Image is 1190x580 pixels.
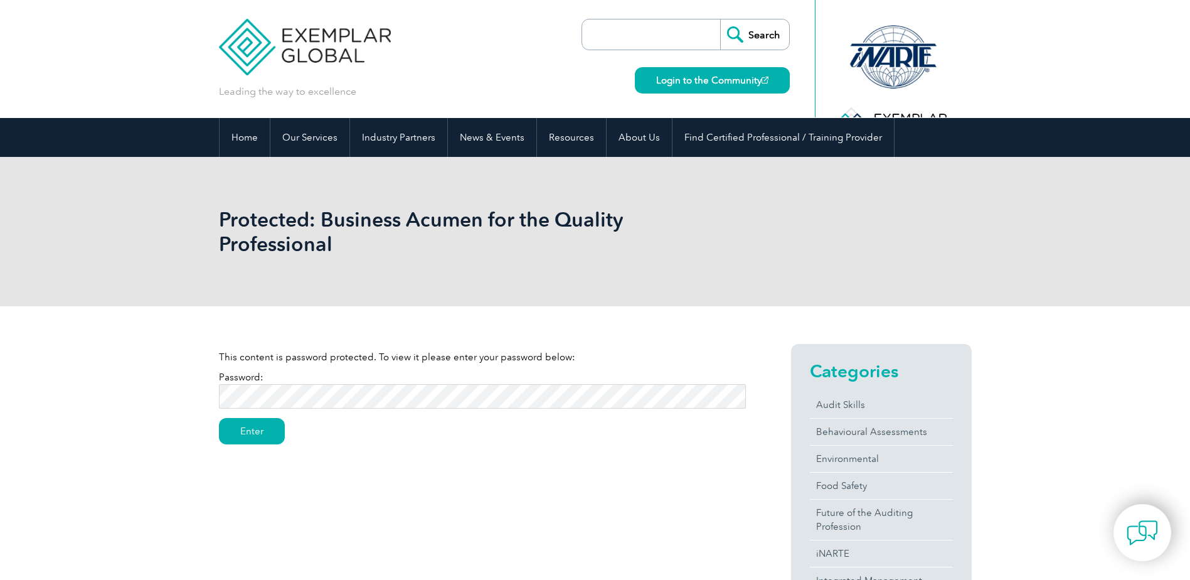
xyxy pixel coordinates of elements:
[810,500,953,540] a: Future of the Auditing Profession
[810,540,953,567] a: iNARTE
[219,207,701,256] h1: Protected: Business Acumen for the Quality Professional
[448,118,536,157] a: News & Events
[220,118,270,157] a: Home
[270,118,349,157] a: Our Services
[720,19,789,50] input: Search
[537,118,606,157] a: Resources
[219,85,356,99] p: Leading the way to excellence
[672,118,894,157] a: Find Certified Professional / Training Provider
[219,350,746,364] p: This content is password protected. To view it please enter your password below:
[1127,517,1158,549] img: contact-chat.png
[219,384,746,409] input: Password:
[219,418,285,444] input: Enter
[607,118,672,157] a: About Us
[810,361,953,381] h2: Categories
[810,446,953,472] a: Environmental
[219,372,746,402] label: Password:
[810,473,953,499] a: Food Safety
[810,419,953,445] a: Behavioural Assessments
[635,67,790,94] a: Login to the Community
[810,392,953,418] a: Audit Skills
[350,118,447,157] a: Industry Partners
[762,77,768,83] img: open_square.png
